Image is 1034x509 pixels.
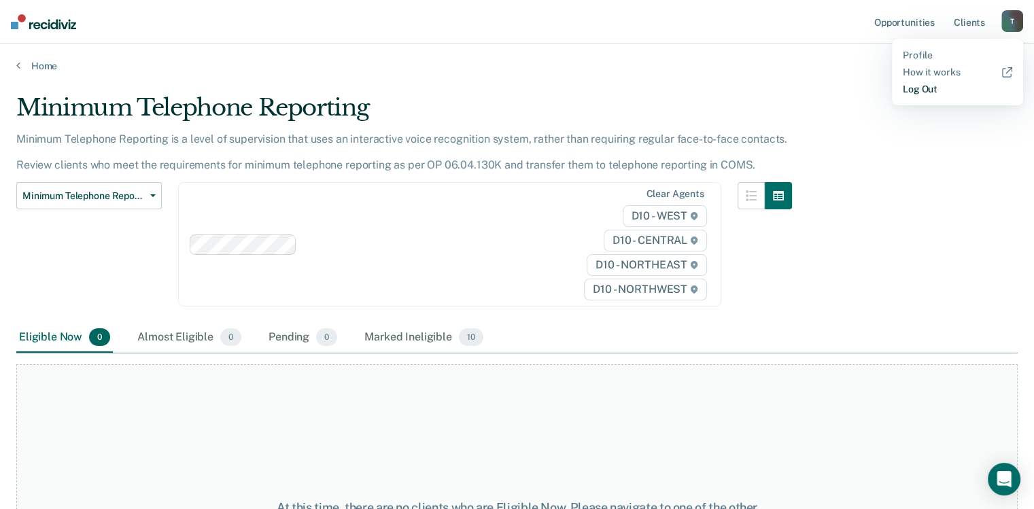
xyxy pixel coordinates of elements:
span: D10 - CENTRAL [604,230,707,251]
a: Profile [903,50,1012,61]
span: 10 [459,328,483,346]
span: 0 [89,328,110,346]
p: Minimum Telephone Reporting is a level of supervision that uses an interactive voice recognition ... [16,133,787,171]
a: Log Out [903,84,1012,95]
span: 0 [220,328,241,346]
div: Clear agents [646,188,704,200]
div: Eligible Now0 [16,323,113,353]
button: T [1001,10,1023,32]
a: Home [16,60,1018,72]
span: D10 - NORTHWEST [584,279,706,300]
div: Marked Ineligible10 [362,323,485,353]
div: Minimum Telephone Reporting [16,94,792,133]
span: D10 - NORTHEAST [587,254,706,276]
div: Pending0 [266,323,340,353]
a: How it works [903,67,1012,78]
button: Minimum Telephone Reporting [16,182,162,209]
div: Open Intercom Messenger [988,463,1020,495]
span: Minimum Telephone Reporting [22,190,145,202]
span: 0 [316,328,337,346]
span: D10 - WEST [623,205,707,227]
img: Recidiviz [11,14,76,29]
div: Almost Eligible0 [135,323,244,353]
